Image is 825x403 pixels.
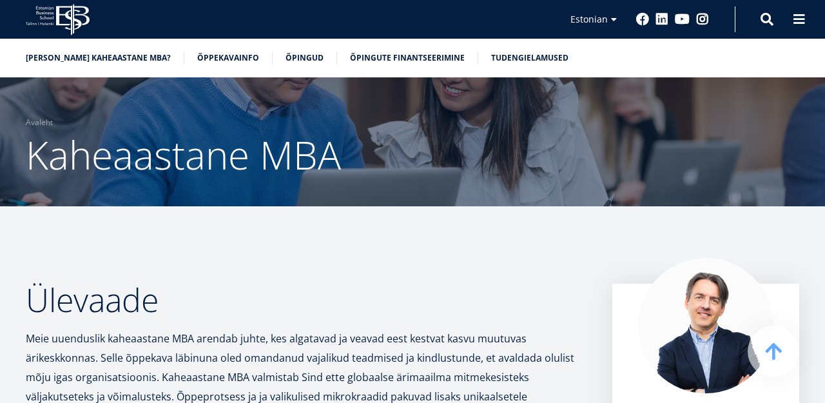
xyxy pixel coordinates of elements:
[350,52,465,64] a: Õpingute finantseerimine
[491,52,568,64] a: Tudengielamused
[636,13,649,26] a: Facebook
[197,52,259,64] a: Õppekavainfo
[675,13,690,26] a: Youtube
[638,258,773,393] img: Marko Rillo
[26,52,171,64] a: [PERSON_NAME] kaheaastane MBA?
[655,13,668,26] a: Linkedin
[286,52,324,64] a: Õpingud
[26,284,587,316] h2: Ülevaade
[26,128,341,181] span: Kaheaastane MBA
[696,13,709,26] a: Instagram
[26,116,53,129] a: Avaleht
